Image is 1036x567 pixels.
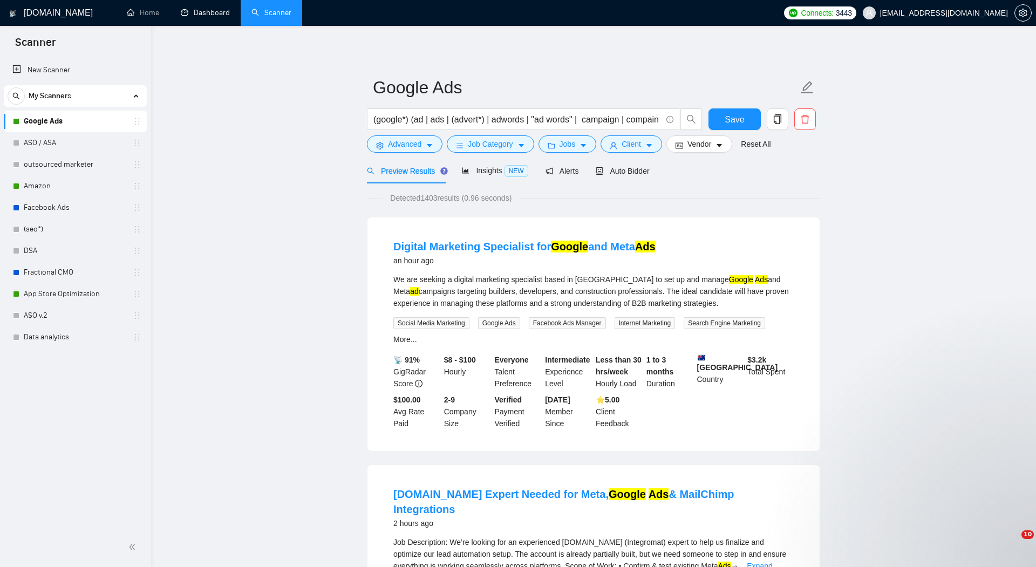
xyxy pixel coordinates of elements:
a: Data analytics [24,326,126,348]
span: holder [133,247,141,255]
a: setting [1014,9,1032,17]
span: Preview Results [367,167,445,175]
b: Everyone [495,356,529,364]
span: caret-down [426,141,433,149]
mark: Google [729,275,753,284]
b: $ 3.2k [747,356,766,364]
div: GigRadar Score [391,354,442,390]
a: Google Ads [24,111,126,132]
a: Digital Marketing Specialist forGoogleand MetaAds [393,241,656,252]
span: Insights [462,166,528,175]
a: ASO v.2 [24,305,126,326]
mark: Ads [649,488,669,500]
button: settingAdvancedcaret-down [367,135,442,153]
div: an hour ago [393,254,656,267]
span: caret-down [580,141,587,149]
span: Search Engine Marketing [684,317,765,329]
span: 3443 [836,7,852,19]
input: Search Freelance Jobs... [373,113,662,126]
a: dashboardDashboard [181,8,230,17]
div: Total Spent [745,354,796,390]
div: We are seeking a digital marketing specialist based in [GEOGRAPHIC_DATA] to set up and manage and... [393,274,794,309]
b: [DATE] [545,395,570,404]
span: caret-down [715,141,723,149]
span: Job Category [468,138,513,150]
span: Alerts [546,167,579,175]
div: Tooltip anchor [439,166,449,176]
span: user [865,9,873,17]
span: NEW [505,165,528,177]
span: setting [1015,9,1031,17]
span: search [367,167,374,175]
a: [DOMAIN_NAME] Expert Needed for Meta,Google Ads& MailChimp Integrations [393,488,734,515]
button: Save [708,108,761,130]
mark: ad [410,287,419,296]
span: Save [725,113,744,126]
li: My Scanners [4,85,147,348]
a: DSA [24,240,126,262]
a: Facebook Ads [24,197,126,218]
span: Vendor [687,138,711,150]
a: outsourced marketer [24,154,126,175]
span: robot [596,167,603,175]
span: search [8,92,24,100]
span: info-circle [415,380,422,387]
div: Client Feedback [594,394,644,429]
b: $100.00 [393,395,421,404]
img: logo [9,5,17,22]
span: Social Media Marketing [393,317,469,329]
div: Talent Preference [493,354,543,390]
span: holder [133,268,141,277]
span: holder [133,139,141,147]
div: Company Size [442,394,493,429]
iframe: Intercom live chat [999,530,1025,556]
span: Auto Bidder [596,167,649,175]
button: copy [767,108,788,130]
span: Connects: [801,7,833,19]
span: holder [133,182,141,190]
span: Detected 1403 results (0.96 seconds) [383,192,519,204]
button: folderJobscaret-down [539,135,597,153]
span: bars [456,141,464,149]
span: Google Ads [478,317,520,329]
span: delete [795,114,815,124]
a: ASO / ASA [24,132,126,154]
b: 1 to 3 months [646,356,674,376]
div: Avg Rate Paid [391,394,442,429]
div: Duration [644,354,695,390]
span: setting [376,141,384,149]
span: holder [133,311,141,320]
b: ⭐️ 5.00 [596,395,619,404]
span: 10 [1021,530,1034,539]
a: Fractional CMO [24,262,126,283]
b: Intermediate [545,356,590,364]
span: Facebook Ads Manager [529,317,606,329]
span: search [681,114,701,124]
img: 🇦🇺 [698,354,705,361]
span: user [610,141,617,149]
div: Country [695,354,746,390]
b: Less than 30 hrs/week [596,356,642,376]
input: Scanner name... [373,74,798,101]
span: area-chart [462,167,469,174]
b: 2-9 [444,395,455,404]
a: App Store Optimization [24,283,126,305]
img: upwork-logo.png [789,9,798,17]
div: Payment Verified [493,394,543,429]
mark: Ads [635,241,656,252]
a: homeHome [127,8,159,17]
div: Experience Level [543,354,594,390]
div: Hourly [442,354,493,390]
span: caret-down [517,141,525,149]
button: setting [1014,4,1032,22]
span: Advanced [388,138,421,150]
a: searchScanner [251,8,291,17]
span: idcard [676,141,683,149]
span: info-circle [666,116,673,123]
a: Amazon [24,175,126,197]
span: holder [133,203,141,212]
div: 2 hours ago [393,517,794,530]
a: New Scanner [12,59,138,81]
b: Verified [495,395,522,404]
mark: Google [551,241,588,252]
